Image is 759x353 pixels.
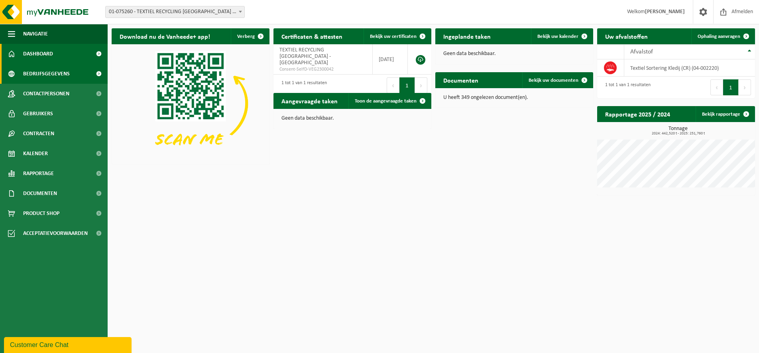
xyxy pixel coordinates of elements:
span: Contracten [23,124,54,144]
h2: Rapportage 2025 / 2024 [597,106,678,122]
span: 2024: 442,520 t - 2025: 251,760 t [601,132,755,136]
p: U heeft 349 ongelezen document(en). [443,95,585,101]
td: [DATE] [373,44,408,75]
span: Gebruikers [23,104,53,124]
span: Documenten [23,183,57,203]
h2: Aangevraagde taken [273,93,346,108]
a: Toon de aangevraagde taken [348,93,431,109]
h2: Download nu de Vanheede+ app! [112,28,218,44]
a: Bekijk rapportage [696,106,754,122]
span: 01-075260 - TEXTIEL RECYCLING DORDRECHT - DORDRECHT [106,6,244,18]
h2: Ingeplande taken [435,28,499,44]
span: Afvalstof [630,49,653,55]
button: Verberg [231,28,269,44]
span: Bekijk uw certificaten [370,34,417,39]
a: Ophaling aanvragen [691,28,754,44]
span: Kalender [23,144,48,164]
td: Textiel Sortering Kledij (CR) (04-002220) [624,59,755,77]
span: Bedrijfsgegevens [23,64,70,84]
iframe: chat widget [4,335,133,353]
h2: Certificaten & attesten [273,28,350,44]
strong: [PERSON_NAME] [645,9,685,15]
span: Acceptatievoorwaarden [23,223,88,243]
h2: Documenten [435,72,486,88]
div: 1 tot 1 van 1 resultaten [601,79,651,96]
a: Bekijk uw documenten [522,72,592,88]
span: Consent-SelfD-VEG2300042 [279,66,366,73]
span: TEXTIEL RECYCLING [GEOGRAPHIC_DATA] - [GEOGRAPHIC_DATA] [279,47,331,66]
span: Bekijk uw documenten [529,78,578,83]
span: Verberg [237,34,255,39]
h2: Uw afvalstoffen [597,28,656,44]
span: Navigatie [23,24,48,44]
a: Bekijk uw certificaten [364,28,431,44]
p: Geen data beschikbaar. [443,51,585,57]
span: 01-075260 - TEXTIEL RECYCLING DORDRECHT - DORDRECHT [105,6,245,18]
a: Bekijk uw kalender [531,28,592,44]
button: 1 [723,79,739,95]
button: Next [415,77,427,93]
h3: Tonnage [601,126,755,136]
span: Rapportage [23,164,54,183]
button: 1 [399,77,415,93]
p: Geen data beschikbaar. [281,116,423,121]
div: 1 tot 1 van 1 resultaten [277,77,327,94]
span: Dashboard [23,44,53,64]
span: Contactpersonen [23,84,69,104]
span: Bekijk uw kalender [537,34,578,39]
img: Download de VHEPlus App [112,44,269,163]
span: Product Shop [23,203,59,223]
button: Previous [387,77,399,93]
button: Previous [710,79,723,95]
span: Ophaling aanvragen [698,34,740,39]
span: Toon de aangevraagde taken [355,99,417,104]
button: Next [739,79,751,95]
